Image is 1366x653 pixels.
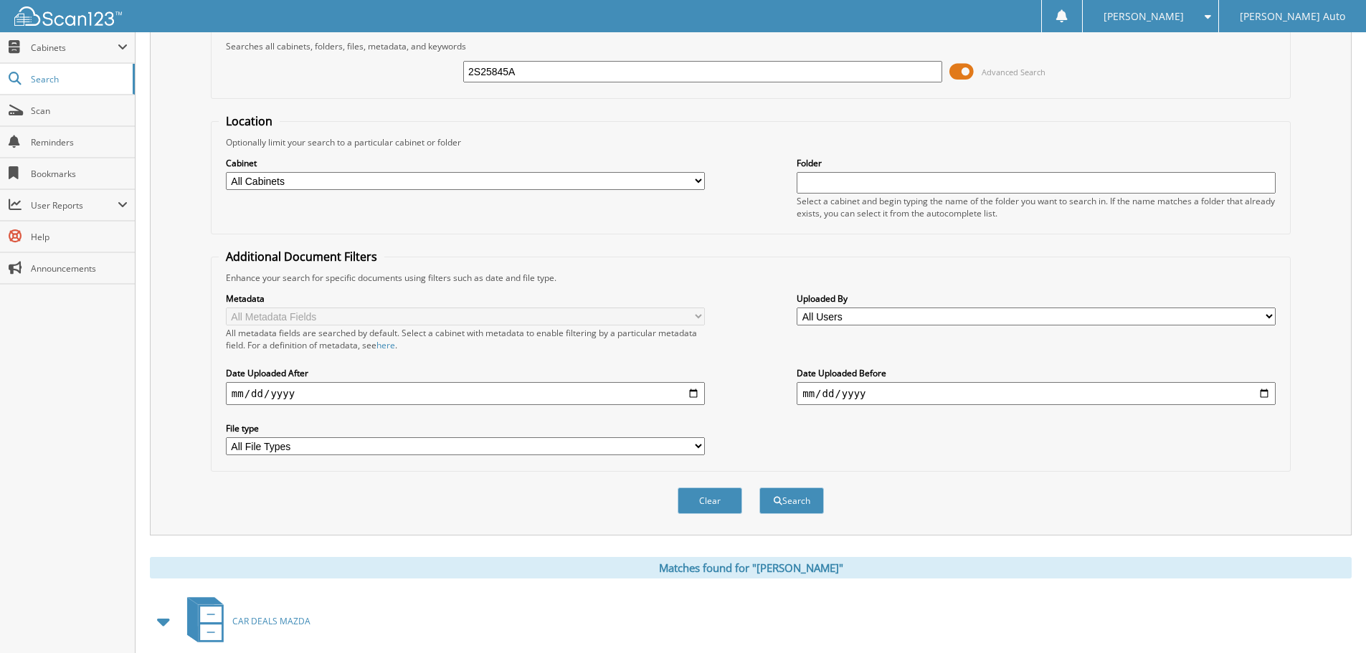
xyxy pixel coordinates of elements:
[226,422,705,434] label: File type
[219,136,1283,148] div: Optionally limit your search to a particular cabinet or folder
[1104,12,1184,21] span: [PERSON_NAME]
[1240,12,1345,21] span: [PERSON_NAME] Auto
[31,231,128,243] span: Help
[31,136,128,148] span: Reminders
[31,73,125,85] span: Search
[982,67,1045,77] span: Advanced Search
[797,195,1276,219] div: Select a cabinet and begin typing the name of the folder you want to search in. If the name match...
[31,105,128,117] span: Scan
[31,262,128,275] span: Announcements
[219,272,1283,284] div: Enhance your search for specific documents using filters such as date and file type.
[31,168,128,180] span: Bookmarks
[226,292,705,305] label: Metadata
[150,557,1352,578] div: Matches found for "[PERSON_NAME]"
[219,40,1283,52] div: Searches all cabinets, folders, files, metadata, and keywords
[179,593,310,649] a: CAR DEALS MAZDA
[226,327,705,351] div: All metadata fields are searched by default. Select a cabinet with metadata to enable filtering b...
[219,113,280,129] legend: Location
[14,6,122,26] img: scan123-logo-white.svg
[31,199,118,211] span: User Reports
[226,367,705,379] label: Date Uploaded After
[219,249,384,264] legend: Additional Document Filters
[797,367,1276,379] label: Date Uploaded Before
[376,339,395,351] a: here
[232,615,310,627] span: CAR DEALS MAZDA
[797,382,1276,405] input: end
[759,487,824,514] button: Search
[797,292,1276,305] label: Uploaded By
[31,42,118,54] span: Cabinets
[678,487,742,514] button: Clear
[797,157,1276,169] label: Folder
[1294,584,1366,653] iframe: Chat Widget
[226,157,705,169] label: Cabinet
[226,382,705,405] input: start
